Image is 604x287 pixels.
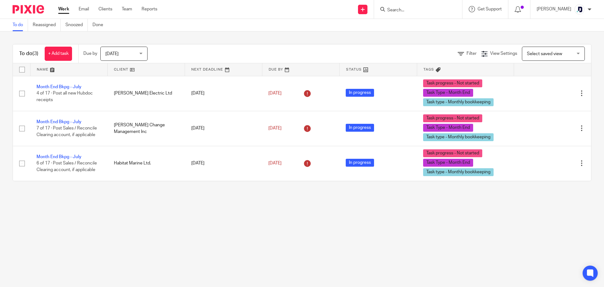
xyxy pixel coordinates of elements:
[574,4,584,14] img: deximal_460x460_FB_Twitter.png
[33,19,61,31] a: Reassigned
[36,126,97,137] span: 7 of 17 · Post Sales / Reconcile Clearing account, if applicable
[490,51,517,56] span: View Settings
[423,98,494,106] span: Task type - Monthly bookkeeping
[45,47,72,61] a: + Add task
[268,91,282,95] span: [DATE]
[105,52,119,56] span: [DATE]
[36,161,97,172] span: 6 of 17 · Post Sales / Reconcile Clearing account, if applicable
[32,51,38,56] span: (3)
[423,79,482,87] span: Task progress - Not started
[36,120,81,124] a: Month End Bkpg - July
[423,159,473,167] span: Task Type - Month End
[478,7,502,11] span: Get Support
[346,159,374,167] span: In progress
[108,146,185,181] td: Habitat Marine Ltd.
[423,168,494,176] span: Task type - Monthly bookkeeping
[36,155,81,159] a: Month End Bkpg - July
[268,126,282,130] span: [DATE]
[268,161,282,165] span: [DATE]
[346,89,374,97] span: In progress
[13,19,28,31] a: To do
[423,149,482,157] span: Task progress - Not started
[142,6,157,12] a: Reports
[36,91,93,102] span: 4 of 17 · Post all new Hubdoc receipts
[92,19,108,31] a: Done
[185,146,262,181] td: [DATE]
[36,85,81,89] a: Month End Bkpg - July
[185,76,262,111] td: [DATE]
[13,5,44,14] img: Pixie
[423,114,482,122] span: Task progress - Not started
[423,89,473,97] span: Task Type - Month End
[537,6,571,12] p: [PERSON_NAME]
[108,76,185,111] td: [PERSON_NAME] Electric Ltd
[423,68,434,71] span: Tags
[423,124,473,132] span: Task Type - Month End
[108,111,185,146] td: [PERSON_NAME] Change Management Inc
[423,133,494,141] span: Task type - Monthly bookkeeping
[527,52,562,56] span: Select saved view
[58,6,69,12] a: Work
[346,124,374,132] span: In progress
[83,50,97,57] p: Due by
[79,6,89,12] a: Email
[122,6,132,12] a: Team
[387,8,443,13] input: Search
[98,6,112,12] a: Clients
[185,111,262,146] td: [DATE]
[65,19,88,31] a: Snoozed
[467,51,477,56] span: Filter
[19,50,38,57] h1: To do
